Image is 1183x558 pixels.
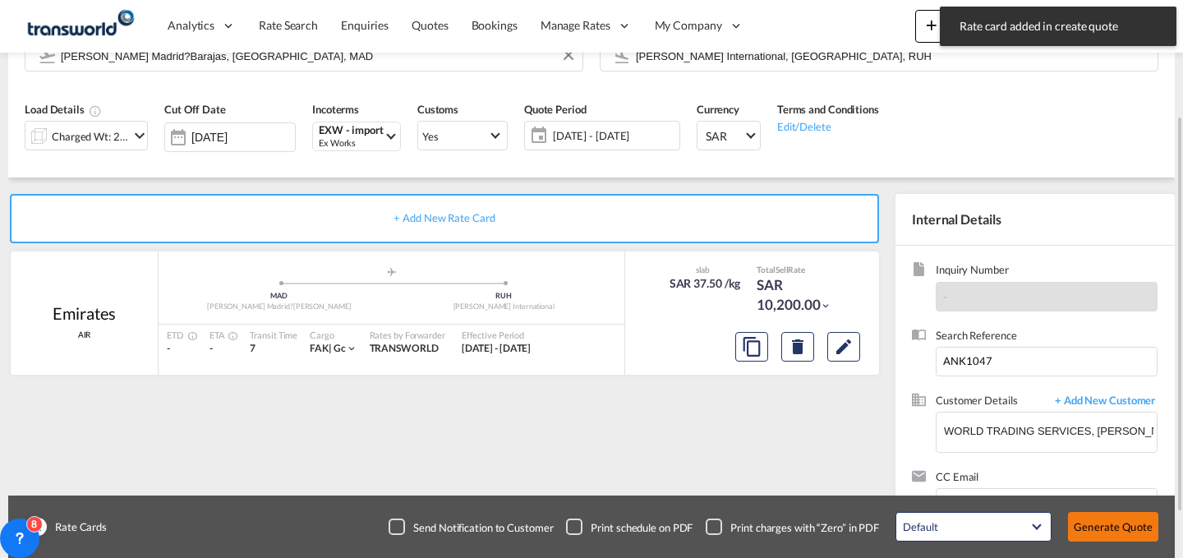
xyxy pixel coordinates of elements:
span: [DATE] - [DATE] [549,124,679,147]
md-icon: Estimated Time Of Departure [183,331,193,341]
span: Bookings [472,18,518,32]
div: Ex Works [319,136,384,149]
div: Effective Period [462,329,532,341]
md-icon: assets/icons/custom/roll-o-plane.svg [382,268,402,276]
div: Yes [422,130,439,143]
div: ETD [167,329,193,341]
span: Load Details [25,103,102,116]
md-icon: icon-chevron-down [346,343,357,354]
button: Copy [735,332,768,362]
span: Quotes [412,18,448,32]
div: SAR 37.50 /kg [670,275,741,292]
span: Cut Off Date [164,103,226,116]
div: TRANSWORLD [370,342,445,356]
span: - [943,290,947,303]
input: Enter search reference [936,347,1158,376]
div: Charged Wt: 272.00 KGicon-chevron-down [25,121,148,150]
div: slab [665,264,741,275]
span: Currency [697,103,739,116]
md-chips-wrap: Chips container. Enter the text area, then type text, and press enter to add a chip. [943,489,1157,525]
button: Delete [781,332,814,362]
span: Rate card added in create quote [955,18,1162,35]
button: Clear Input [556,43,581,67]
input: Search by Door/Airport [61,42,574,71]
span: Rate Search [259,18,318,32]
span: Terms and Conditions [777,103,879,116]
button: Generate Quote [1068,512,1158,542]
md-input-container: King Khaled International, Riyadh, RUH [600,42,1158,71]
span: Sell [776,265,789,274]
input: Chips input. [946,491,1110,525]
span: [DATE] - [DATE] [462,342,532,354]
span: New [922,18,983,31]
span: [DATE] - [DATE] [553,128,675,143]
md-select: Select Customs: Yes [417,121,508,150]
span: - [167,342,170,354]
div: gc [310,342,345,356]
md-icon: icon-plus 400-fg [922,15,941,35]
div: Cargo [310,329,357,341]
div: + Add New Rate Card [10,194,879,243]
input: Enter Customer Details [944,413,1157,450]
span: SAR [706,128,743,145]
span: Analytics [168,17,214,34]
div: Total Rate [757,264,839,275]
span: | [329,342,332,354]
div: 7 [250,342,297,356]
span: + Add New Customer [1047,393,1158,412]
button: icon-plus 400-fgNewicon-chevron-down [915,10,990,43]
md-checkbox: Checkbox No Ink [566,519,693,535]
span: - [209,342,213,354]
input: Search by Door/Airport [636,42,1149,71]
div: Edit/Delete [777,118,879,134]
button: Edit [827,332,860,362]
div: [PERSON_NAME] International [392,302,617,312]
div: EXW - import [319,124,384,136]
div: 21 Aug 2025 - 31 Aug 2025 [462,342,532,356]
div: RUH [392,291,617,302]
div: Rates by Forwarder [370,329,445,341]
span: FAK [310,342,334,354]
md-icon: assets/icons/custom/copyQuote.svg [742,337,762,357]
md-checkbox: Checkbox No Ink [706,519,879,535]
div: Charged Wt: 272.00 KG [52,125,129,148]
md-checkbox: Checkbox No Ink [389,519,553,535]
span: Customs [417,103,458,116]
div: Emirates [53,302,115,325]
md-icon: icon-chevron-down [820,300,831,311]
span: Quote Period [524,103,587,116]
img: 1a84b2306ded11f09c1219774cd0a0fe.png [25,7,136,44]
div: [PERSON_NAME] Madrid?[PERSON_NAME] [167,302,392,312]
span: CC Email [936,469,1158,488]
span: Manage Rates [541,17,610,34]
div: SAR 10,200.00 [757,275,839,315]
span: + Add New Rate Card [394,211,495,224]
input: Select [191,131,295,144]
div: ETA [209,329,234,341]
span: AIR [78,329,91,340]
span: Customer Details [936,393,1047,412]
span: Rate Cards [47,519,107,534]
span: Incoterms [312,103,359,116]
md-icon: Estimated Time Of Arrival [223,331,233,341]
div: Print charges with “Zero” in PDF [730,520,879,535]
md-icon: Chargeable Weight [89,104,102,118]
span: Inquiry Number [936,262,1158,281]
div: Send Notification to Customer [413,520,553,535]
span: My Company [655,17,722,34]
div: Transit Time [250,329,297,341]
div: Default [903,520,937,533]
span: Search Reference [936,328,1158,347]
md-icon: icon-chevron-down [130,126,150,145]
div: MAD [167,291,392,302]
div: Internal Details [895,194,1175,245]
md-select: Select Incoterms: EXW - import Ex Works [312,122,401,151]
md-icon: icon-calendar [525,126,545,145]
md-input-container: Adolfo Suárez Madrid?Barajas, Madrid, MAD [25,42,583,71]
md-select: Select Currency: ﷼ SARSaudi Arabia Riyal [697,121,761,150]
div: Print schedule on PDF [591,520,693,535]
span: TRANSWORLD [370,342,439,354]
span: Enquiries [341,18,389,32]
